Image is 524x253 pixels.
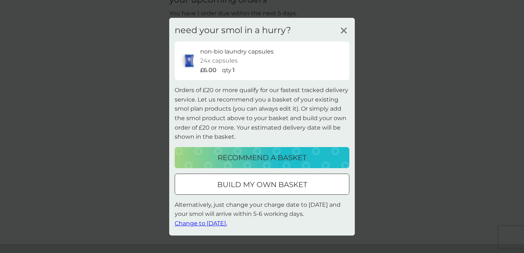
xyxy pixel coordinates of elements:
button: Change to [DATE]. [175,219,227,228]
p: 24x capsules [200,56,238,66]
p: recommend a basket [218,152,306,163]
p: non-bio laundry capsules [200,47,274,56]
p: build my own basket [217,179,307,190]
p: £6.00 [200,66,217,75]
h3: need your smol in a hurry? [175,25,291,35]
span: Change to [DATE]. [175,220,227,227]
button: build my own basket [175,174,349,195]
p: qty [222,66,231,75]
button: recommend a basket [175,147,349,168]
p: Orders of £20 or more qualify for our fastest tracked delivery service. Let us recommend you a ba... [175,86,349,142]
p: 1 [233,66,235,75]
p: Alternatively, just change your charge date to [DATE] and your smol will arrive within 5-6 workin... [175,200,349,228]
